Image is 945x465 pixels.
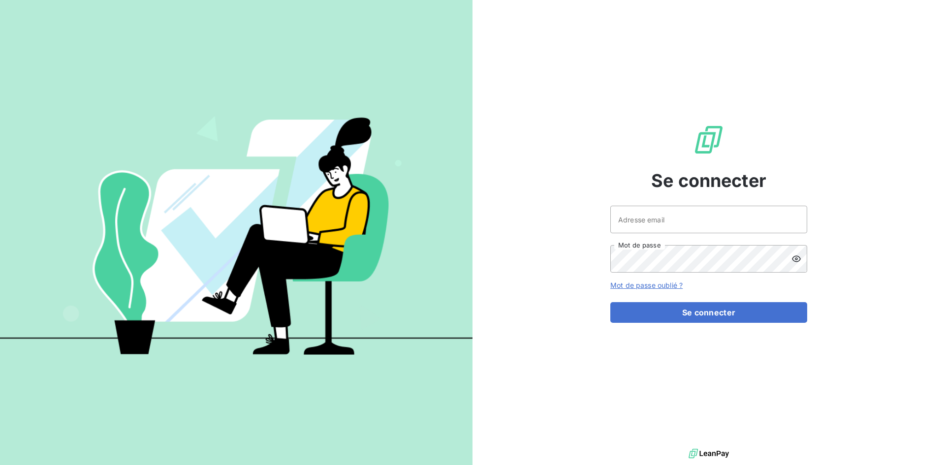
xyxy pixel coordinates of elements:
[610,206,807,233] input: placeholder
[610,281,683,289] a: Mot de passe oublié ?
[651,167,766,194] span: Se connecter
[693,124,724,155] img: Logo LeanPay
[689,446,729,461] img: logo
[610,302,807,323] button: Se connecter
